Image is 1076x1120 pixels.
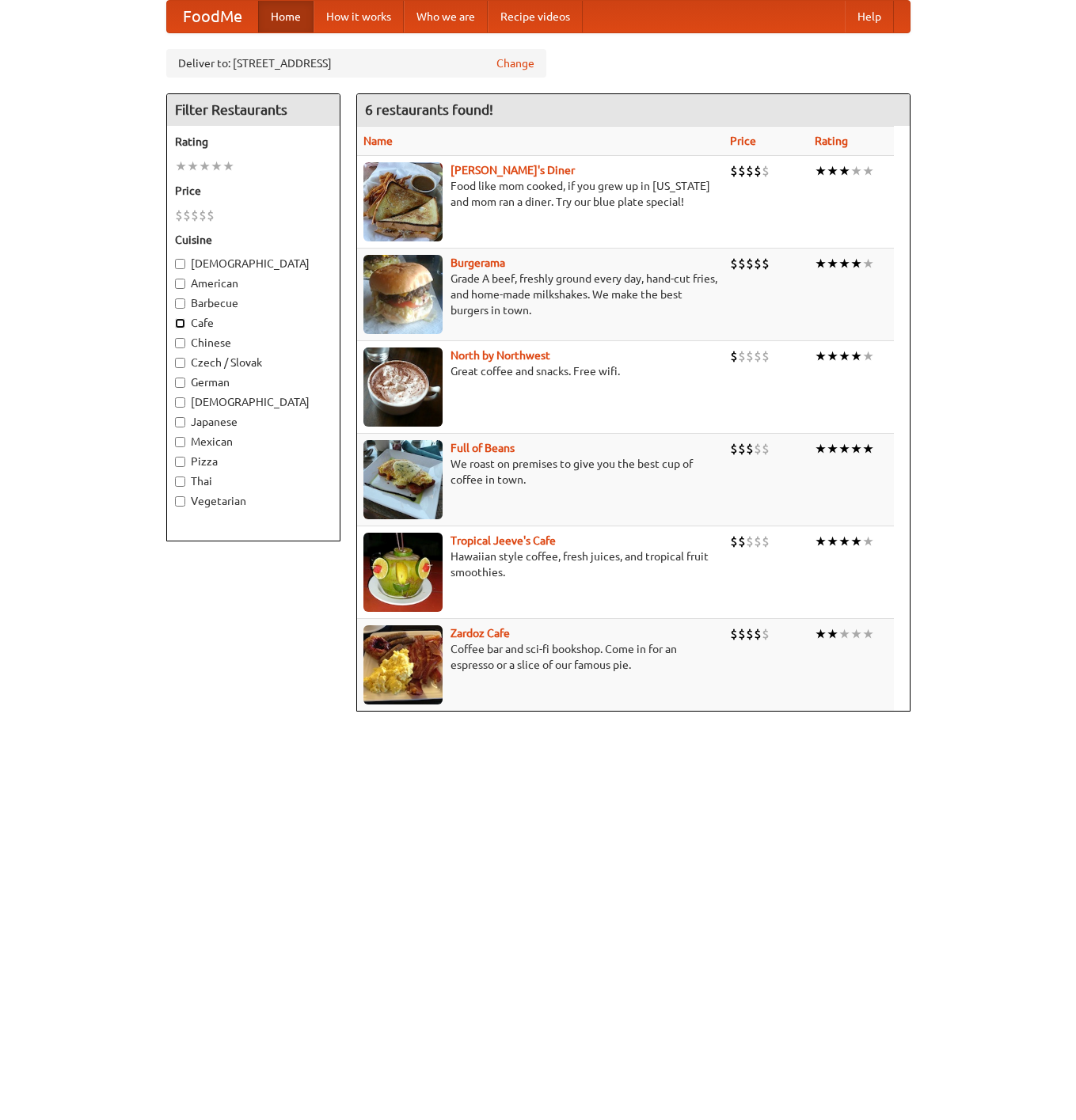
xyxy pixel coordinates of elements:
[754,533,762,550] li: $
[363,456,717,488] p: We roast on premises to give you the best cup of coffee in town.
[363,178,717,210] p: Food like mom cooked, if you grew up in [US_STATE] and mom ran a diner. Try our blue plate special!
[746,347,754,365] li: $
[451,164,575,177] a: [PERSON_NAME]'s Diner
[363,135,393,147] a: Name
[175,295,332,311] label: Barbecue
[451,627,510,640] a: Zardoz Cafe
[166,49,546,78] div: Deliver to: [STREET_ADDRESS]
[827,255,838,272] li: ★
[827,440,838,457] li: ★
[762,347,770,365] li: $
[845,1,894,32] a: Help
[862,347,874,365] li: ★
[754,255,762,272] li: $
[175,417,185,427] input: Japanese
[827,625,838,643] li: ★
[175,335,332,351] label: Chinese
[363,625,443,704] img: zardoz.jpg
[754,625,762,643] li: $
[199,207,207,224] li: $
[496,55,534,71] a: Change
[211,158,222,175] li: ★
[363,363,717,379] p: Great coffee and snacks. Free wifi.
[815,162,827,180] li: ★
[258,1,314,32] a: Home
[363,549,717,580] p: Hawaiian style coffee, fresh juices, and tropical fruit smoothies.
[738,162,746,180] li: $
[175,454,332,469] label: Pizza
[730,625,738,643] li: $
[850,440,862,457] li: ★
[838,347,850,365] li: ★
[838,440,850,457] li: ★
[762,533,770,550] li: $
[827,347,838,365] li: ★
[175,457,185,467] input: Pizza
[730,440,738,457] li: $
[175,476,185,487] input: Thai
[175,394,332,410] label: [DEMOGRAPHIC_DATA]
[187,158,199,175] li: ★
[862,625,874,643] li: ★
[762,255,770,272] li: $
[838,255,850,272] li: ★
[175,374,332,390] label: German
[838,533,850,550] li: ★
[754,162,762,180] li: $
[175,315,332,331] label: Cafe
[754,347,762,365] li: $
[730,347,738,365] li: $
[363,347,443,427] img: north.jpg
[222,158,234,175] li: ★
[738,440,746,457] li: $
[183,207,191,224] li: $
[738,533,746,550] li: $
[730,135,756,147] a: Price
[365,102,493,117] ng-pluralize: 6 restaurants found!
[175,473,332,489] label: Thai
[175,493,332,509] label: Vegetarian
[754,440,762,457] li: $
[167,1,258,32] a: FoodMe
[815,533,827,550] li: ★
[175,259,185,269] input: [DEMOGRAPHIC_DATA]
[850,625,862,643] li: ★
[746,533,754,550] li: $
[730,162,738,180] li: $
[451,534,556,547] a: Tropical Jeeve's Cafe
[191,207,199,224] li: $
[451,256,505,269] a: Burgerama
[175,496,185,507] input: Vegetarian
[363,440,443,519] img: beans.jpg
[762,162,770,180] li: $
[363,271,717,318] p: Grade A beef, freshly ground every day, hand-cut fries, and home-made milkshakes. We make the bes...
[175,397,185,408] input: [DEMOGRAPHIC_DATA]
[167,94,340,126] h4: Filter Restaurants
[363,255,443,334] img: burgerama.jpg
[363,162,443,241] img: sallys.jpg
[815,135,848,147] a: Rating
[175,355,332,370] label: Czech / Slovak
[738,625,746,643] li: $
[363,533,443,612] img: jeeves.jpg
[175,134,332,150] h5: Rating
[175,338,185,348] input: Chinese
[850,255,862,272] li: ★
[815,255,827,272] li: ★
[175,275,332,291] label: American
[199,158,211,175] li: ★
[746,255,754,272] li: $
[862,440,874,457] li: ★
[207,207,215,224] li: $
[730,533,738,550] li: $
[815,440,827,457] li: ★
[738,255,746,272] li: $
[175,183,332,199] h5: Price
[730,255,738,272] li: $
[451,349,550,362] a: North by Northwest
[175,318,185,328] input: Cafe
[862,533,874,550] li: ★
